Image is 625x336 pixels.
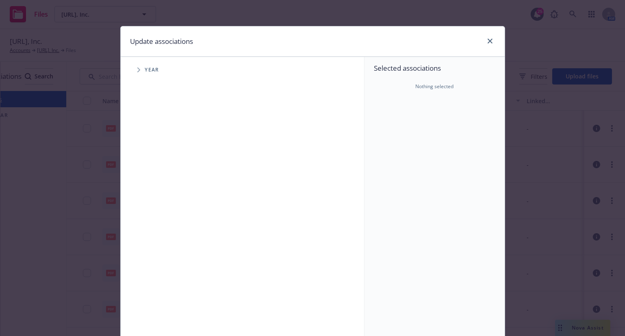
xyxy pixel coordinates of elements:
span: Selected associations [374,63,495,73]
h1: Update associations [130,36,193,47]
a: close [485,36,495,46]
div: Tree Example [121,62,364,78]
span: Nothing selected [415,83,454,90]
span: Year [145,67,159,72]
